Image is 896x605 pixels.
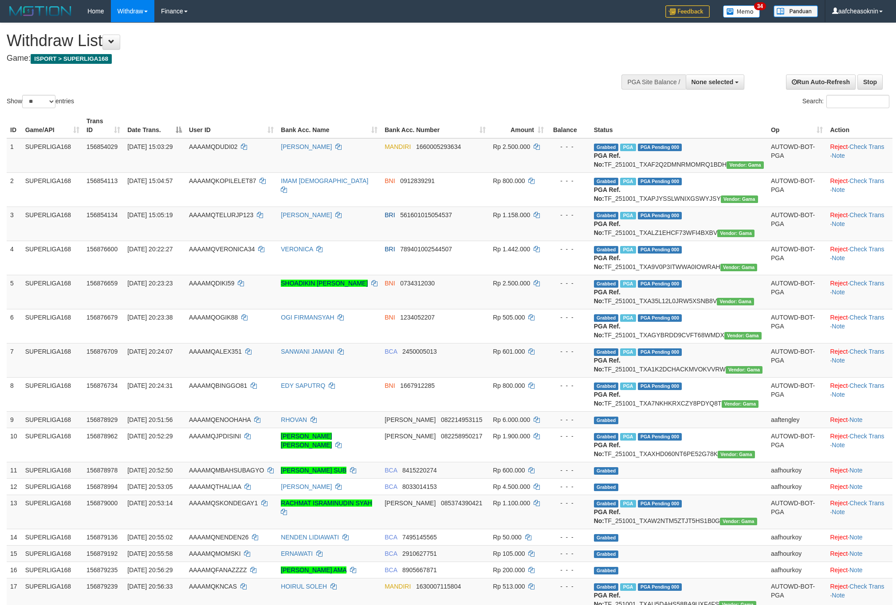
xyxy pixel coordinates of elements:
[665,5,710,18] img: Feedback.jpg
[189,433,241,440] span: AAAAMQJPDISINI
[686,74,745,90] button: None selected
[493,483,530,490] span: Rp 4.500.000
[31,54,112,64] span: ISPORT > SUPERLIGA168
[826,462,892,478] td: ·
[551,347,587,356] div: - - -
[638,500,682,507] span: PGA Pending
[830,143,848,150] a: Reject
[832,289,845,296] a: Note
[189,500,258,507] span: AAAAMQSKONDEGAY1
[127,348,173,355] span: [DATE] 20:24:07
[7,207,22,241] td: 3
[767,241,826,275] td: AUTOWD-BOT-PGA
[277,113,381,138] th: Bank Acc. Name: activate to sort column ascending
[826,309,892,343] td: · ·
[594,467,619,475] span: Grabbed
[281,314,334,321] a: OGI FIRMANSYAH
[86,500,118,507] span: 156879000
[400,246,452,253] span: Copy 789401002544507 to clipboard
[22,428,83,462] td: SUPERLIGA168
[802,95,889,108] label: Search:
[826,495,892,529] td: · ·
[767,207,826,241] td: AUTOWD-BOT-PGA
[22,138,83,173] td: SUPERLIGA168
[590,113,767,138] th: Status
[86,246,118,253] span: 156876600
[594,280,619,288] span: Grabbed
[400,211,452,219] span: Copy 561601015054537 to clipboard
[718,451,755,458] span: Vendor URL: https://trx31.1velocity.biz
[849,483,863,490] a: Note
[127,416,173,423] span: [DATE] 20:51:56
[493,433,530,440] span: Rp 1.900.000
[551,415,587,424] div: - - -
[594,383,619,390] span: Grabbed
[189,246,255,253] span: AAAAMQVERONICA34
[281,483,332,490] a: [PERSON_NAME]
[381,113,489,138] th: Bank Acc. Number: activate to sort column ascending
[849,382,884,389] a: Check Trans
[594,178,619,185] span: Grabbed
[722,400,759,408] span: Vendor URL: https://trx31.1velocity.biz
[7,95,74,108] label: Show entries
[551,381,587,390] div: - - -
[385,314,395,321] span: BNI
[590,309,767,343] td: TF_251001_TXAGYBRDD9CVFT68WMDX
[826,275,892,309] td: · ·
[493,211,530,219] span: Rp 1.158.000
[590,138,767,173] td: TF_251001_TXAF2Q2DMNRMOMRQ1BDH
[385,416,436,423] span: [PERSON_NAME]
[400,314,435,321] span: Copy 1234052207 to clipboard
[826,207,892,241] td: · ·
[86,382,118,389] span: 156876734
[638,212,682,219] span: PGA Pending
[22,113,83,138] th: Game/API: activate to sort column ascending
[720,518,757,525] span: Vendor URL: https://trx31.1velocity.biz
[385,280,395,287] span: BNI
[832,254,845,262] a: Note
[551,142,587,151] div: - - -
[849,314,884,321] a: Check Trans
[127,467,173,474] span: [DATE] 20:52:50
[281,566,346,574] a: [PERSON_NAME] AMA
[826,241,892,275] td: · ·
[402,348,437,355] span: Copy 2450005013 to clipboard
[638,383,682,390] span: PGA Pending
[620,144,636,151] span: Marked by aafsoycanthlai
[7,478,22,495] td: 12
[830,246,848,253] a: Reject
[767,377,826,411] td: AUTOWD-BOT-PGA
[551,211,587,219] div: - - -
[832,508,845,515] a: Note
[281,550,313,557] a: ERNAWATI
[7,411,22,428] td: 9
[590,172,767,207] td: TF_251001_TXAPJYSSLWNIXGSWYJSY
[832,186,845,193] a: Note
[86,211,118,219] span: 156854134
[127,143,173,150] span: [DATE] 15:03:29
[767,275,826,309] td: AUTOWD-BOT-PGA
[849,566,863,574] a: Note
[830,382,848,389] a: Reject
[594,254,621,270] b: PGA Ref. No:
[127,433,173,440] span: [DATE] 20:52:29
[22,462,83,478] td: SUPERLIGA168
[830,314,848,321] a: Reject
[594,186,621,202] b: PGA Ref. No:
[724,332,762,340] span: Vendor URL: https://trx31.1velocity.biz
[385,433,436,440] span: [PERSON_NAME]
[849,534,863,541] a: Note
[832,323,845,330] a: Note
[826,95,889,108] input: Search:
[86,143,118,150] span: 156854029
[281,382,325,389] a: EDY SAPUTRQ
[385,382,395,389] span: BNI
[493,416,530,423] span: Rp 6.000.000
[22,275,83,309] td: SUPERLIGA168
[22,343,83,377] td: SUPERLIGA168
[385,211,395,219] span: BRI
[22,411,83,428] td: SUPERLIGA168
[638,178,682,185] span: PGA Pending
[638,314,682,322] span: PGA Pending
[767,343,826,377] td: AUTOWD-BOT-PGA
